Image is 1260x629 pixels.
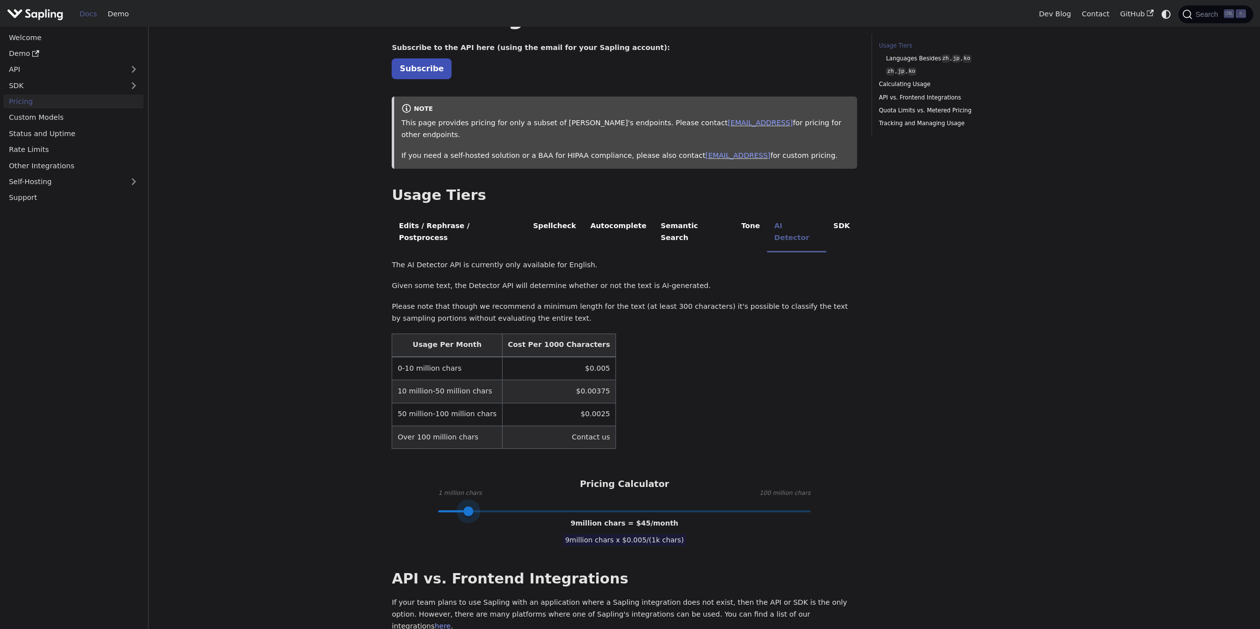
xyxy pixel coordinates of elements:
[392,403,502,426] td: 50 million-100 million chars
[759,488,810,498] span: 100 million chars
[706,151,770,159] a: [EMAIL_ADDRESS]
[962,54,971,63] code: ko
[3,110,144,125] a: Custom Models
[124,78,144,93] button: Expand sidebar category 'SDK'
[124,62,144,77] button: Expand sidebar category 'API'
[879,80,1013,89] a: Calculating Usage
[3,47,144,61] a: Demo
[438,488,482,498] span: 1 million chars
[1159,7,1173,21] button: Switch between dark and light mode (currently system mode)
[1178,5,1253,23] button: Search (Ctrl+K)
[941,54,950,63] code: zh
[3,126,144,141] a: Status and Uptime
[563,534,686,546] span: 9 million chars x $ 0.005 /(1k chars)
[897,67,906,76] code: jp
[526,213,583,252] li: Spellcheck
[7,7,63,21] img: Sapling.ai
[502,357,615,380] td: $0.005
[392,58,452,79] a: Subscribe
[3,78,124,93] a: SDK
[402,117,850,141] p: This page provides pricing for only a subset of [PERSON_NAME]'s endpoints. Please contact for pri...
[952,54,960,63] code: jp
[879,106,1013,115] a: Quota Limits vs. Metered Pricing
[3,95,144,109] a: Pricing
[767,213,826,252] li: AI Detector
[502,426,615,448] td: Contact us
[879,93,1013,102] a: API vs. Frontend Integrations
[392,570,857,588] h2: API vs. Frontend Integrations
[392,280,857,292] p: Given some text, the Detector API will determine whether or not the text is AI-generated.
[879,41,1013,50] a: Usage Tiers
[392,44,670,51] strong: Subscribe to the API here (using the email for your Sapling account):
[392,380,502,403] td: 10 million-50 million chars
[1033,6,1076,22] a: Dev Blog
[734,213,767,252] li: Tone
[392,259,857,271] p: The AI Detector API is currently only available for English.
[580,479,669,490] h3: Pricing Calculator
[502,380,615,403] td: $0.00375
[907,67,916,76] code: ko
[3,30,144,45] a: Welcome
[392,334,502,357] th: Usage Per Month
[1236,9,1246,18] kbd: K
[886,54,1009,63] a: Languages Besideszh,jp,ko
[392,187,857,204] h2: Usage Tiers
[402,150,850,162] p: If you need a self-hosted solution or a BAA for HIPAA compliance, please also contact for custom ...
[583,213,654,252] li: Autocomplete
[570,519,678,527] span: 9 million chars = $ 45 /month
[728,119,793,127] a: [EMAIL_ADDRESS]
[3,191,144,205] a: Support
[502,334,615,357] th: Cost Per 1000 Characters
[3,175,144,189] a: Self-Hosting
[102,6,134,22] a: Demo
[3,143,144,157] a: Rate Limits
[392,357,502,380] td: 0-10 million chars
[1076,6,1115,22] a: Contact
[654,213,734,252] li: Semantic Search
[886,67,1009,76] a: zh,jp,ko
[502,403,615,426] td: $0.0025
[826,213,857,252] li: SDK
[402,103,850,115] div: note
[392,213,526,252] li: Edits / Rephrase / Postprocess
[879,119,1013,128] a: Tracking and Managing Usage
[7,7,67,21] a: Sapling.ai
[1192,10,1224,18] span: Search
[74,6,102,22] a: Docs
[392,301,857,325] p: Please note that though we recommend a minimum length for the text (at least 300 characters) it's...
[1114,6,1159,22] a: GitHub
[3,158,144,173] a: Other Integrations
[886,67,895,76] code: zh
[392,426,502,448] td: Over 100 million chars
[3,62,124,77] a: API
